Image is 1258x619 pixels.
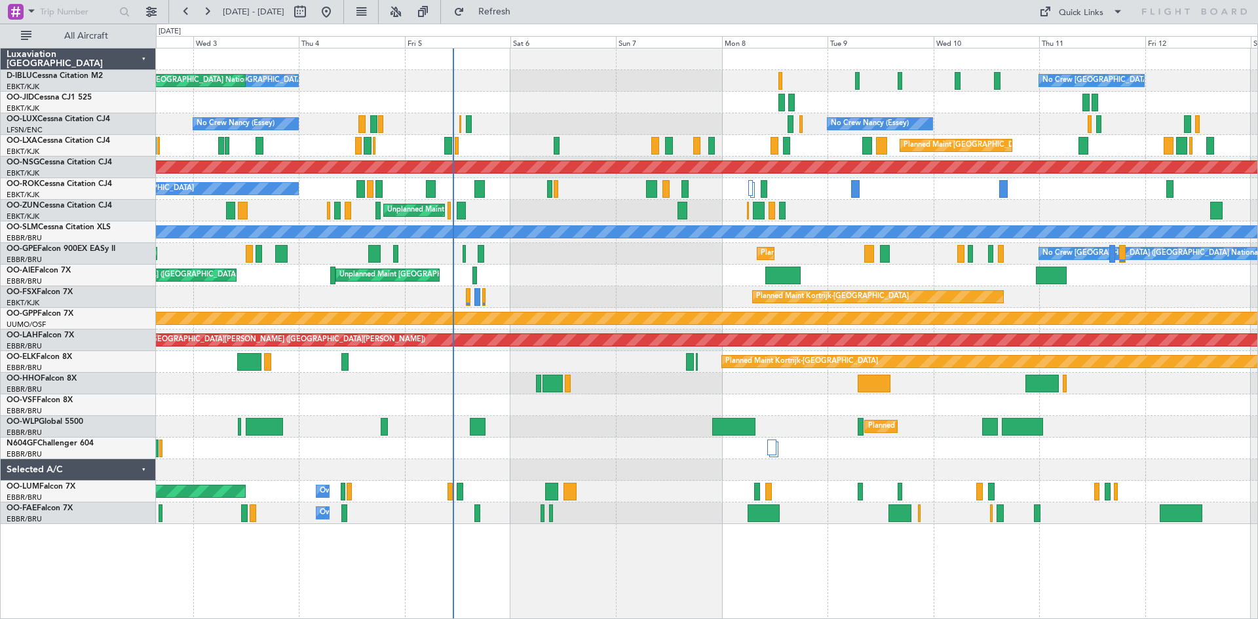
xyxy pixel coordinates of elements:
[320,503,409,523] div: Owner Melsbroek Air Base
[7,180,112,188] a: OO-ROKCessna Citation CJ4
[339,265,586,285] div: Unplanned Maint [GEOGRAPHIC_DATA] ([GEOGRAPHIC_DATA] National)
[405,36,510,48] div: Fri 5
[7,168,39,178] a: EBKT/KJK
[831,114,909,134] div: No Crew Nancy (Essey)
[7,353,36,361] span: OO-ELK
[7,396,73,404] a: OO-VSFFalcon 8X
[7,72,103,80] a: D-IBLUCessna Citation M2
[7,504,37,512] span: OO-FAE
[7,375,77,383] a: OO-HHOFalcon 8X
[223,6,284,18] span: [DATE] - [DATE]
[1039,36,1145,48] div: Thu 11
[40,2,115,22] input: Trip Number
[320,481,409,501] div: Owner Melsbroek Air Base
[38,330,425,350] div: Planned Maint [PERSON_NAME]-[GEOGRAPHIC_DATA][PERSON_NAME] ([GEOGRAPHIC_DATA][PERSON_NAME])
[7,493,42,502] a: EBBR/BRU
[193,36,299,48] div: Wed 3
[7,159,112,166] a: OO-NSGCessna Citation CJ4
[7,267,71,274] a: OO-AIEFalcon 7X
[7,449,42,459] a: EBBR/BRU
[7,233,42,243] a: EBBR/BRU
[7,245,115,253] a: OO-GPEFalcon 900EX EASy II
[756,287,909,307] div: Planned Maint Kortrijk-[GEOGRAPHIC_DATA]
[7,137,110,145] a: OO-LXACessna Citation CJ4
[7,115,37,123] span: OO-LUX
[761,244,998,263] div: Planned Maint [GEOGRAPHIC_DATA] ([GEOGRAPHIC_DATA] National)
[7,396,37,404] span: OO-VSF
[7,202,112,210] a: OO-ZUNCessna Citation CJ4
[7,331,74,339] a: OO-LAHFalcon 7X
[7,125,43,135] a: LFSN/ENC
[7,320,46,329] a: UUMO/OSF
[14,26,142,47] button: All Aircraft
[7,72,32,80] span: D-IBLU
[1033,1,1130,22] button: Quick Links
[722,36,828,48] div: Mon 8
[7,418,83,426] a: OO-WLPGlobal 5500
[510,36,616,48] div: Sat 6
[7,159,39,166] span: OO-NSG
[7,255,42,265] a: EBBR/BRU
[7,190,39,200] a: EBKT/KJK
[7,385,42,394] a: EBBR/BRU
[7,363,42,373] a: EBBR/BRU
[7,406,42,416] a: EBBR/BRU
[7,483,75,491] a: OO-LUMFalcon 7X
[7,298,39,308] a: EBKT/KJK
[7,353,72,361] a: OO-ELKFalcon 8X
[7,115,110,123] a: OO-LUXCessna Citation CJ4
[7,310,37,318] span: OO-GPP
[7,202,39,210] span: OO-ZUN
[725,352,878,371] div: Planned Maint Kortrijk-[GEOGRAPHIC_DATA]
[387,200,603,220] div: Unplanned Maint [GEOGRAPHIC_DATA] ([GEOGRAPHIC_DATA])
[7,223,111,231] a: OO-SLMCessna Citation XLS
[7,418,39,426] span: OO-WLP
[7,504,73,512] a: OO-FAEFalcon 7X
[7,310,73,318] a: OO-GPPFalcon 7X
[1059,7,1103,20] div: Quick Links
[904,136,1141,155] div: Planned Maint [GEOGRAPHIC_DATA] ([GEOGRAPHIC_DATA] National)
[7,82,39,92] a: EBKT/KJK
[299,36,404,48] div: Thu 4
[7,212,39,221] a: EBKT/KJK
[7,180,39,188] span: OO-ROK
[197,114,275,134] div: No Crew Nancy (Essey)
[828,36,933,48] div: Tue 9
[7,288,37,296] span: OO-FSX
[467,7,522,16] span: Refresh
[7,375,41,383] span: OO-HHO
[7,440,94,447] a: N604GFChallenger 604
[7,103,39,113] a: EBKT/KJK
[7,288,73,296] a: OO-FSXFalcon 7X
[7,267,35,274] span: OO-AIE
[7,94,34,102] span: OO-JID
[448,1,526,22] button: Refresh
[7,223,38,231] span: OO-SLM
[7,137,37,145] span: OO-LXA
[7,276,42,286] a: EBBR/BRU
[7,428,42,438] a: EBBR/BRU
[7,514,42,524] a: EBBR/BRU
[7,483,39,491] span: OO-LUM
[1145,36,1251,48] div: Fri 12
[7,331,38,339] span: OO-LAH
[7,245,37,253] span: OO-GPE
[868,417,963,436] div: Planned Maint Milan (Linate)
[616,36,721,48] div: Sun 7
[934,36,1039,48] div: Wed 10
[7,341,42,351] a: EBBR/BRU
[34,31,138,41] span: All Aircraft
[7,147,39,157] a: EBKT/KJK
[159,26,181,37] div: [DATE]
[7,440,37,447] span: N604GF
[7,94,92,102] a: OO-JIDCessna CJ1 525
